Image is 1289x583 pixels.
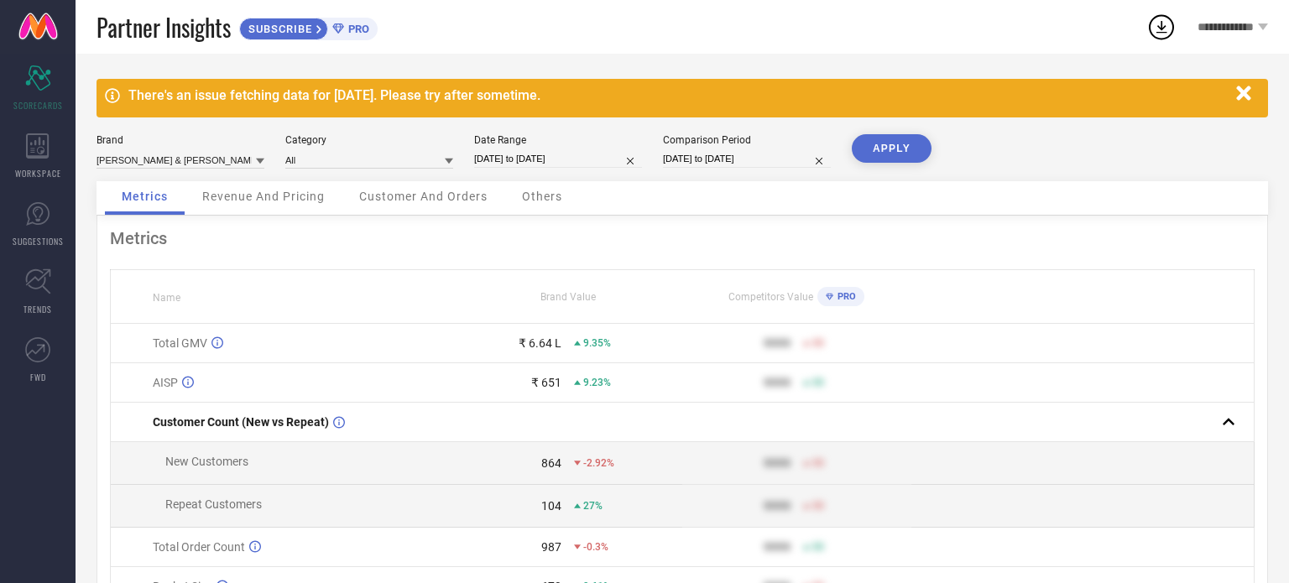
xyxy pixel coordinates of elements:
span: SCORECARDS [13,99,63,112]
button: APPLY [852,134,932,163]
div: Comparison Period [663,134,831,146]
div: ₹ 651 [531,376,561,389]
span: PRO [344,23,369,35]
div: 104 [541,499,561,513]
span: TRENDS [23,303,52,315]
div: 9999 [764,336,791,350]
span: 50 [812,457,824,469]
span: Customer Count (New vs Repeat) [153,415,329,429]
div: Metrics [110,228,1255,248]
div: 864 [541,456,561,470]
span: 9.35% [583,337,611,349]
input: Select date range [474,150,642,168]
div: 9999 [764,456,791,470]
span: Metrics [122,190,168,203]
span: -2.92% [583,457,614,469]
span: Revenue And Pricing [202,190,325,203]
span: Name [153,292,180,304]
span: 50 [812,541,824,553]
div: 9999 [764,376,791,389]
span: WORKSPACE [15,167,61,180]
span: AISP [153,376,178,389]
div: Open download list [1146,12,1177,42]
span: Partner Insights [97,10,231,44]
a: SUBSCRIBEPRO [239,13,378,40]
span: Others [522,190,562,203]
span: FWD [30,371,46,383]
span: SUGGESTIONS [13,235,64,247]
div: There's an issue fetching data for [DATE]. Please try after sometime. [128,87,1228,103]
div: 9999 [764,540,791,554]
div: 987 [541,540,561,554]
div: Category [285,134,453,146]
span: 27% [583,500,603,512]
div: 9999 [764,499,791,513]
span: PRO [833,291,856,302]
input: Select comparison period [663,150,831,168]
span: Total Order Count [153,540,245,554]
span: -0.3% [583,541,608,553]
span: SUBSCRIBE [240,23,316,35]
span: New Customers [165,455,248,468]
span: Total GMV [153,336,207,350]
span: 50 [812,500,824,512]
span: 50 [812,377,824,388]
span: Competitors Value [728,291,813,303]
span: Repeat Customers [165,497,262,511]
div: ₹ 6.64 L [519,336,561,350]
span: 9.23% [583,377,611,388]
span: 50 [812,337,824,349]
span: Customer And Orders [359,190,488,203]
div: Brand [97,134,264,146]
span: Brand Value [540,291,596,303]
div: Date Range [474,134,642,146]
